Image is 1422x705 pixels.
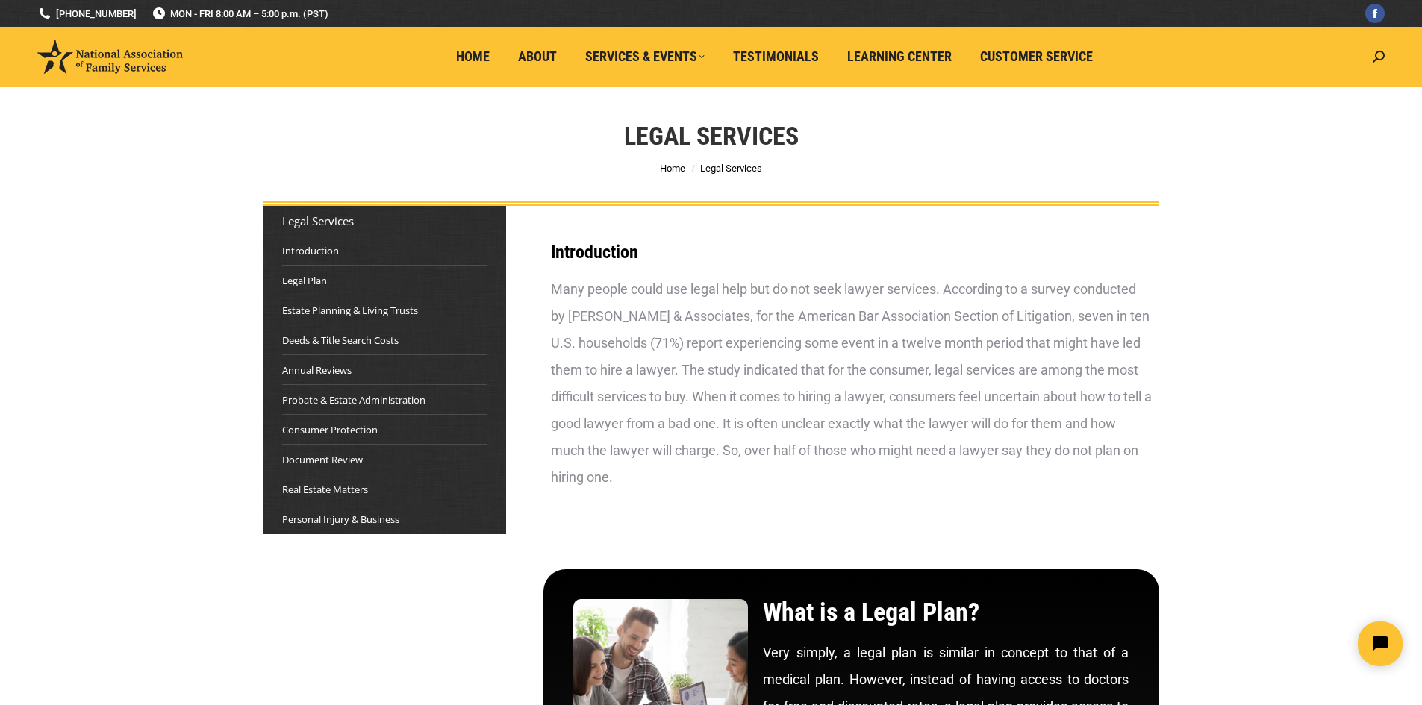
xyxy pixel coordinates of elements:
a: Introduction [282,243,339,258]
a: Legal Plan [282,273,327,288]
span: Learning Center [847,48,952,65]
span: Services & Events [585,48,705,65]
a: Real Estate Matters [282,482,368,497]
a: Home [446,43,500,71]
a: [PHONE_NUMBER] [37,7,137,21]
span: Home [456,48,490,65]
a: Annual Reviews [282,363,352,377]
span: Legal Services [700,163,762,174]
a: Personal Injury & Business [282,512,399,527]
span: About [518,48,557,65]
h3: Introduction [551,243,1152,261]
h1: Legal Services [624,119,799,152]
div: Many people could use legal help but do not seek lawyer services. According to a survey conducted... [551,276,1152,491]
span: Customer Service [980,48,1093,65]
span: MON - FRI 8:00 AM – 5:00 p.m. (PST) [152,7,328,21]
a: Customer Service [970,43,1103,71]
div: Legal Services [282,213,487,228]
a: Consumer Protection [282,422,378,437]
span: Testimonials [733,48,819,65]
a: Home [660,163,685,174]
a: Probate & Estate Administration [282,392,425,407]
img: National Association of Family Services [37,40,183,74]
a: Learning Center [837,43,962,71]
a: Deeds & Title Search Costs [282,333,399,348]
iframe: Tidio Chat [1159,609,1415,679]
a: Testimonials [723,43,829,71]
a: Facebook page opens in new window [1365,4,1385,23]
a: Estate Planning & Living Trusts [282,303,418,318]
a: About [508,43,567,71]
a: Document Review [282,452,363,467]
h2: What is a Legal Plan? [763,599,1129,624]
